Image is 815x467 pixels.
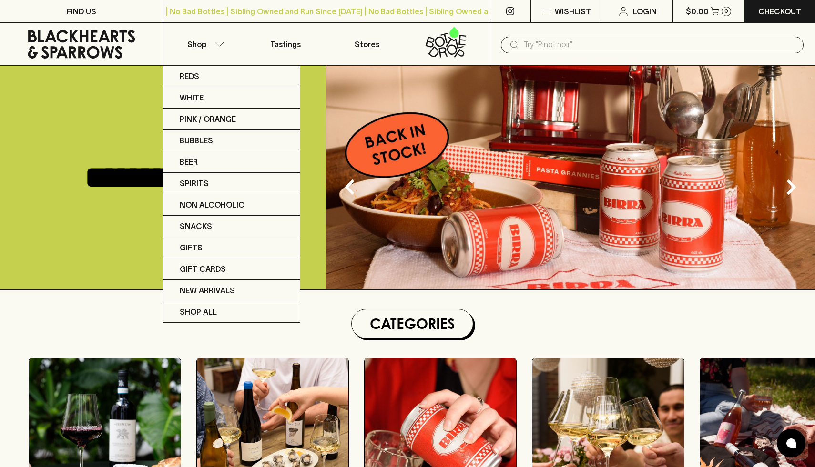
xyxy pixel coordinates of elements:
a: Pink / Orange [163,109,300,130]
a: Snacks [163,216,300,237]
a: White [163,87,300,109]
a: Spirits [163,173,300,194]
p: Pink / Orange [180,113,236,125]
p: Non Alcoholic [180,199,244,210]
img: bubble-icon [786,438,796,448]
p: Beer [180,156,198,168]
a: Bubbles [163,130,300,151]
p: Gift Cards [180,263,226,275]
a: Reds [163,66,300,87]
a: New Arrivals [163,280,300,301]
p: SHOP ALL [180,306,217,318]
p: New Arrivals [180,285,235,296]
p: White [180,92,204,103]
p: Spirits [180,178,209,189]
p: Bubbles [180,135,213,146]
a: Beer [163,151,300,173]
p: Gifts [180,242,203,253]
p: Reds [180,70,199,82]
a: Non Alcoholic [163,194,300,216]
a: SHOP ALL [163,301,300,322]
a: Gift Cards [163,258,300,280]
p: Snacks [180,220,212,232]
a: Gifts [163,237,300,258]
